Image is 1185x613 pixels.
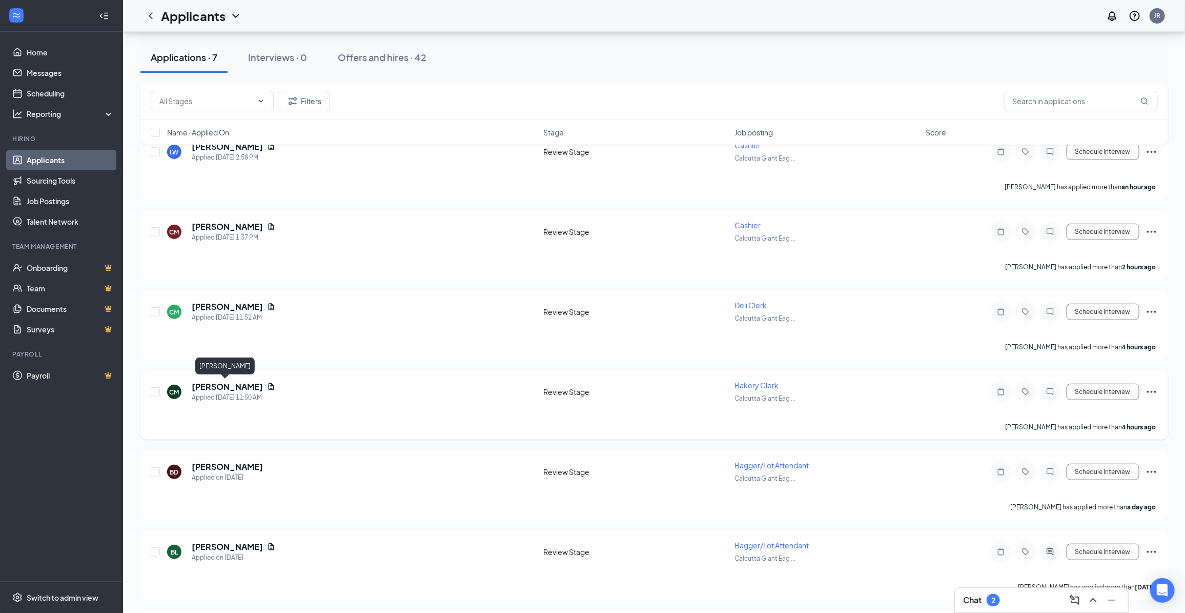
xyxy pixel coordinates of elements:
[1106,10,1118,22] svg: Notifications
[12,109,23,119] svg: Analysis
[734,314,795,322] span: Calcutta Giant Eag ...
[1019,388,1032,396] svg: Tag
[995,468,1007,476] svg: Note
[734,381,779,390] span: Bakery Clerk
[12,350,112,359] div: Payroll
[230,10,242,22] svg: ChevronDown
[1019,228,1032,236] svg: Tag
[1004,91,1158,111] input: Search in applications
[734,301,767,310] span: Deli Clerk
[995,548,1007,556] svg: Note
[1006,423,1158,431] p: [PERSON_NAME] has applied more than .
[963,595,982,606] h3: Chat
[991,596,995,605] div: 2
[1146,386,1158,398] svg: Ellipses
[734,474,795,482] span: Calcutta Giant Eag ...
[27,83,114,104] a: Scheduling
[1044,388,1056,396] svg: ChatInactive
[543,467,728,477] div: Review Stage
[27,211,114,232] a: Talent Network
[1044,468,1056,476] svg: ChatInactive
[192,472,263,483] div: Applied on [DATE]
[1044,548,1056,556] svg: ActiveChat
[278,91,330,111] button: Filter Filters
[161,7,226,25] h1: Applicants
[27,191,114,211] a: Job Postings
[287,95,299,107] svg: Filter
[170,388,179,397] div: CM
[734,154,795,162] span: Calcutta Giant Eag ...
[734,394,795,402] span: Calcutta Giant Eag ...
[734,221,761,230] span: Cashier
[192,221,263,232] h5: [PERSON_NAME]
[195,358,255,374] div: [PERSON_NAME]
[159,95,253,107] input: All Stages
[257,97,265,105] svg: ChevronDown
[543,307,728,317] div: Review Stage
[27,592,98,603] div: Switch to admin view
[192,152,275,163] div: Applied [DATE] 2:58 PM
[27,365,114,386] a: PayrollCrown
[12,592,23,603] svg: Settings
[995,388,1007,396] svg: Note
[267,303,275,311] svg: Document
[167,127,229,137] span: Name · Applied On
[995,308,1007,316] svg: Note
[27,150,114,170] a: Applicants
[27,109,115,119] div: Reporting
[1146,466,1158,478] svg: Ellipses
[543,227,728,237] div: Review Stage
[192,552,275,563] div: Applied on [DATE]
[1067,592,1083,608] button: ComposeMessage
[1067,304,1139,320] button: Schedule Interview
[27,258,114,278] a: OnboardingCrown
[1150,578,1175,603] div: Open Intercom Messenger
[192,381,263,392] h5: [PERSON_NAME]
[1085,592,1101,608] button: ChevronUp
[1129,10,1141,22] svg: QuestionInfo
[1067,224,1139,240] button: Schedule Interview
[1067,384,1139,400] button: Schedule Interview
[1104,592,1120,608] button: Minimize
[1011,503,1158,511] p: [PERSON_NAME] has applied more than .
[151,51,217,64] div: Applications · 7
[192,392,275,403] div: Applied [DATE] 11:50 AM
[12,242,112,251] div: Team Management
[267,223,275,231] svg: Document
[145,10,157,22] svg: ChevronLeft
[1146,546,1158,558] svg: Ellipses
[1122,423,1156,431] b: 4 hours ago
[1146,306,1158,318] svg: Ellipses
[1044,228,1056,236] svg: ChatInactive
[1006,343,1158,351] p: [PERSON_NAME] has applied more than .
[248,51,307,64] div: Interviews · 0
[1006,263,1158,271] p: [PERSON_NAME] has applied more than .
[995,228,1007,236] svg: Note
[27,170,114,191] a: Sourcing Tools
[170,308,179,317] div: CM
[192,312,275,323] div: Applied [DATE] 11:52 AM
[27,319,114,340] a: SurveysCrown
[1122,183,1156,191] b: an hour ago
[734,555,795,562] span: Calcutta Giant Eag ...
[12,134,112,143] div: Hiring
[338,51,426,64] div: Offers and hires · 42
[11,10,22,21] svg: WorkstreamLogo
[192,461,263,472] h5: [PERSON_NAME]
[1122,343,1156,351] b: 4 hours ago
[1019,548,1032,556] svg: Tag
[170,468,179,477] div: BD
[27,42,114,63] a: Home
[734,234,795,242] span: Calcutta Giant Eag ...
[267,543,275,551] svg: Document
[192,232,275,243] div: Applied [DATE] 1:37 PM
[734,127,773,137] span: Job posting
[1067,464,1139,480] button: Schedule Interview
[1019,308,1032,316] svg: Tag
[1019,468,1032,476] svg: Tag
[543,127,564,137] span: Stage
[27,63,114,83] a: Messages
[734,461,809,470] span: Bagger/Lot Attendant
[1135,583,1156,591] b: [DATE]
[170,228,179,236] div: CM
